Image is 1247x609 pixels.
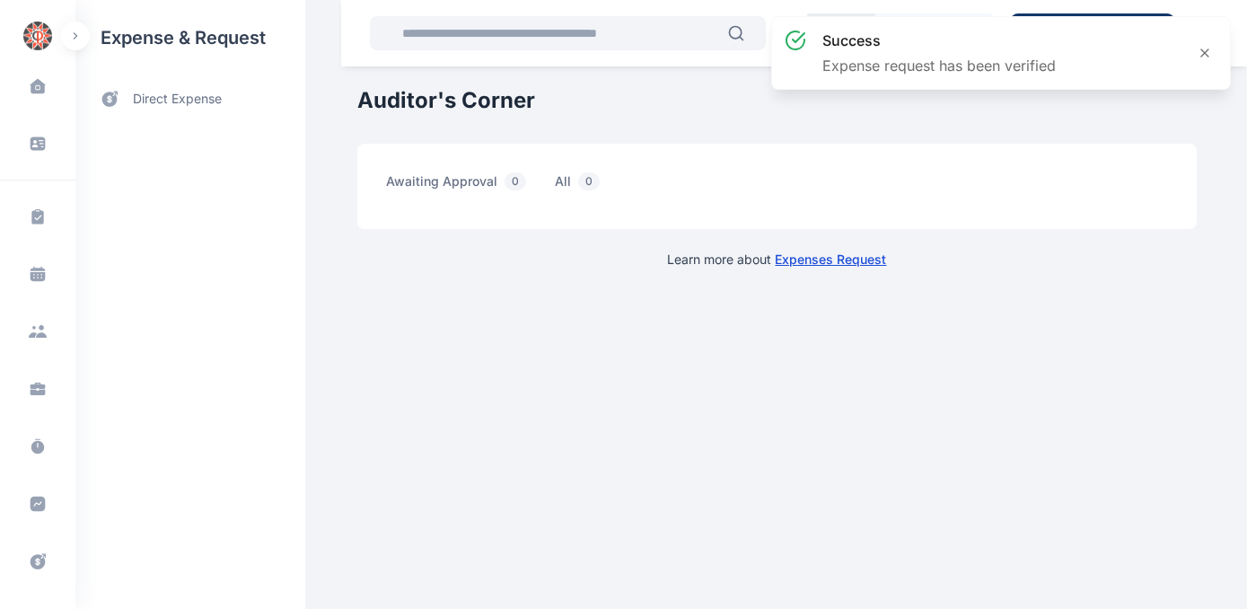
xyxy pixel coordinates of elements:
p: Expense request has been verified [822,55,1056,76]
span: awaiting approval [386,172,533,200]
span: direct expense [133,90,222,109]
a: direct expense [75,75,305,123]
h1: Auditor's Corner [357,86,1197,115]
h3: success [822,30,1056,51]
span: 0 [578,172,600,190]
a: awaiting approval0 [386,172,555,200]
a: Expenses Request [776,252,887,267]
a: all0 [555,172,628,200]
span: all [555,172,607,200]
span: 0 [505,172,526,190]
p: Learn more about [668,251,887,269]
